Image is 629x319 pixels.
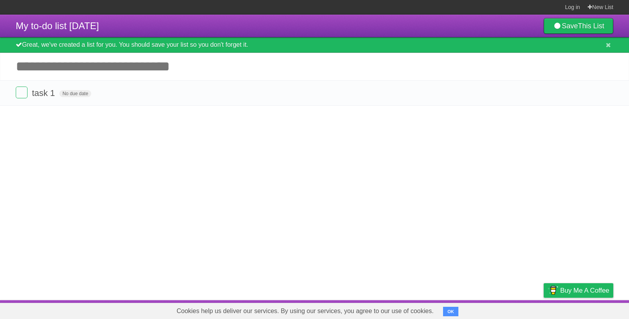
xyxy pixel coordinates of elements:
a: Developers [465,302,497,317]
span: Buy me a coffee [560,284,609,297]
a: Privacy [533,302,554,317]
a: About [439,302,456,317]
a: Terms [507,302,524,317]
a: Buy me a coffee [544,283,613,298]
button: OK [443,307,458,316]
span: No due date [59,90,91,97]
span: My to-do list [DATE] [16,20,99,31]
span: Cookies help us deliver our services. By using our services, you agree to our use of cookies. [169,303,441,319]
label: Done [16,87,28,98]
a: Suggest a feature [564,302,613,317]
img: Buy me a coffee [548,284,558,297]
b: This List [578,22,604,30]
a: SaveThis List [544,18,613,34]
span: task 1 [32,88,57,98]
